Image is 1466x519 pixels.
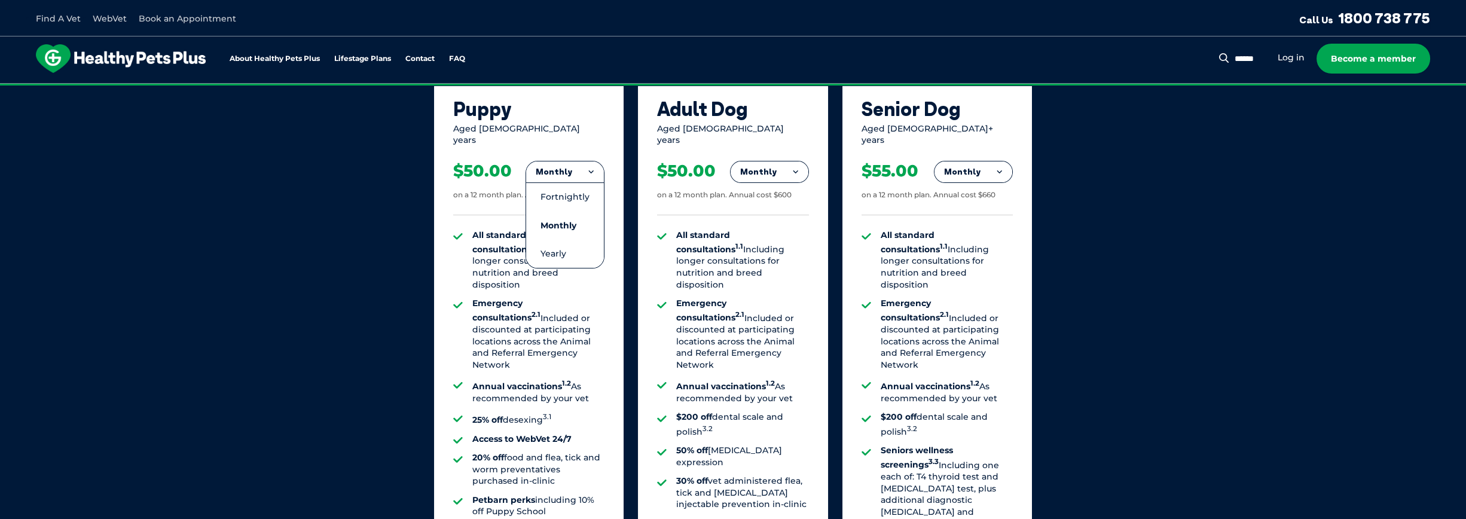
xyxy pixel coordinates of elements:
strong: 50% off [676,445,708,456]
span: Call Us [1299,14,1333,26]
li: Included or discounted at participating locations across the Animal and Referral Emergency Network [676,298,808,371]
li: Monthly [526,212,604,240]
li: Including longer consultations for nutrition and breed disposition [472,230,604,291]
strong: Seniors wellness screenings [881,445,953,470]
div: Aged [DEMOGRAPHIC_DATA] years [453,123,604,146]
li: vet administered flea, tick and [MEDICAL_DATA] injectable prevention in-clinic [676,475,808,511]
strong: Emergency consultations [676,298,744,323]
strong: Annual vaccinations [472,381,571,392]
sup: 3.2 [703,425,713,433]
a: Lifestage Plans [334,55,391,63]
strong: All standard consultations [676,230,743,255]
a: FAQ [449,55,465,63]
a: Contact [405,55,435,63]
a: Find A Vet [36,13,81,24]
div: Senior Dog [862,97,1013,120]
li: Yearly [526,240,604,268]
strong: All standard consultations [472,230,539,255]
strong: Annual vaccinations [676,381,775,392]
button: Monthly [526,161,604,183]
strong: 20% off [472,452,504,463]
sup: 1.2 [562,379,571,387]
sup: 1.2 [766,379,775,387]
div: Adult Dog [657,97,808,120]
img: hpp-logo [36,44,206,73]
li: Included or discounted at participating locations across the Animal and Referral Emergency Network [881,298,1013,371]
strong: Emergency consultations [472,298,540,323]
li: As recommended by your vet [676,378,808,404]
strong: All standard consultations [881,230,948,255]
div: Aged [DEMOGRAPHIC_DATA] years [657,123,808,146]
button: Monthly [731,161,808,183]
sup: 3.3 [929,458,939,466]
sup: 3.2 [907,425,917,433]
strong: 30% off [676,475,708,486]
a: About Healthy Pets Plus [230,55,320,63]
div: Aged [DEMOGRAPHIC_DATA]+ years [862,123,1013,146]
sup: 2.1 [532,311,540,319]
sup: 1.1 [940,242,948,251]
button: Monthly [934,161,1012,183]
sup: 2.1 [735,311,744,319]
li: dental scale and polish [881,411,1013,438]
strong: $200 off [676,411,712,422]
li: As recommended by your vet [472,378,604,404]
sup: 1.1 [735,242,743,251]
li: As recommended by your vet [881,378,1013,404]
span: Proactive, preventative wellness program designed to keep your pet healthier and happier for longer [510,84,957,94]
strong: $200 off [881,411,917,422]
sup: 2.1 [940,311,949,319]
li: Fortnightly [526,182,604,211]
li: Including longer consultations for nutrition and breed disposition [881,230,1013,291]
button: Search [1217,52,1232,64]
a: Become a member [1317,44,1430,74]
sup: 3.1 [543,413,551,421]
li: [MEDICAL_DATA] expression [676,445,808,468]
div: on a 12 month plan. Annual cost $600 [453,190,588,200]
li: food and flea, tick and worm preventatives purchased in-clinic [472,452,604,487]
a: Log in [1278,52,1305,63]
div: $50.00 [657,161,716,181]
li: desexing [472,411,604,426]
div: $55.00 [862,161,918,181]
li: dental scale and polish [676,411,808,438]
strong: 25% off [472,414,503,425]
a: WebVet [93,13,127,24]
div: on a 12 month plan. Annual cost $660 [862,190,995,200]
strong: Access to WebVet 24/7 [472,433,572,444]
li: Including longer consultations for nutrition and breed disposition [676,230,808,291]
div: on a 12 month plan. Annual cost $600 [657,190,792,200]
a: Call Us1800 738 775 [1299,9,1430,27]
a: Book an Appointment [139,13,236,24]
li: including 10% off Puppy School [472,494,604,518]
div: Puppy [453,97,604,120]
li: Included or discounted at participating locations across the Animal and Referral Emergency Network [472,298,604,371]
strong: Emergency consultations [881,298,949,323]
strong: Annual vaccinations [881,381,979,392]
strong: Petbarn perks [472,494,535,505]
sup: 1.2 [970,379,979,387]
div: $50.00 [453,161,512,181]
